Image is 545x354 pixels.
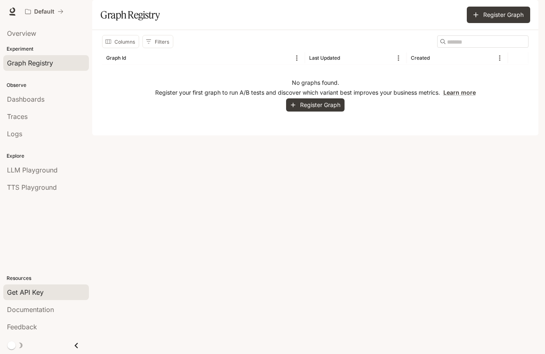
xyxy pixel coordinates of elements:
[494,52,506,64] button: Menu
[392,52,405,64] button: Menu
[443,89,476,96] a: Learn more
[286,98,345,112] button: Register Graph
[437,35,529,48] div: Search
[21,3,67,20] button: All workspaces
[106,55,126,61] div: Graph Id
[291,52,303,64] button: Menu
[34,8,54,15] p: Default
[155,88,476,97] p: Register your first graph to run A/B tests and discover which variant best improves your business...
[411,55,430,61] div: Created
[431,52,443,64] button: Sort
[341,52,353,64] button: Sort
[467,7,530,23] button: Register Graph
[309,55,340,61] div: Last Updated
[102,35,139,48] button: Select columns
[100,7,160,23] h1: Graph Registry
[292,79,339,87] p: No graphs found.
[142,35,173,48] button: Show filters
[127,52,139,64] button: Sort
